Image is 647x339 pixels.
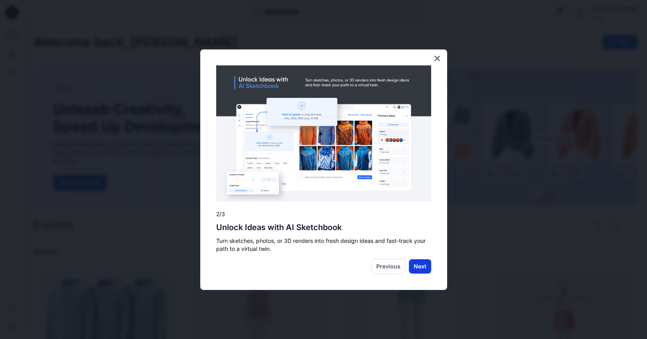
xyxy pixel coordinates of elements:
p: 2/3 [216,210,431,218]
button: Close [434,52,441,65]
h2: Unlock Ideas with AI Sketchbook [216,223,431,232]
button: Previous [371,259,406,274]
p: Turn sketches, photos, or 3D renders into fresh design ideas and fast-track your path to a virtua... [216,237,431,252]
button: Next [409,259,431,274]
